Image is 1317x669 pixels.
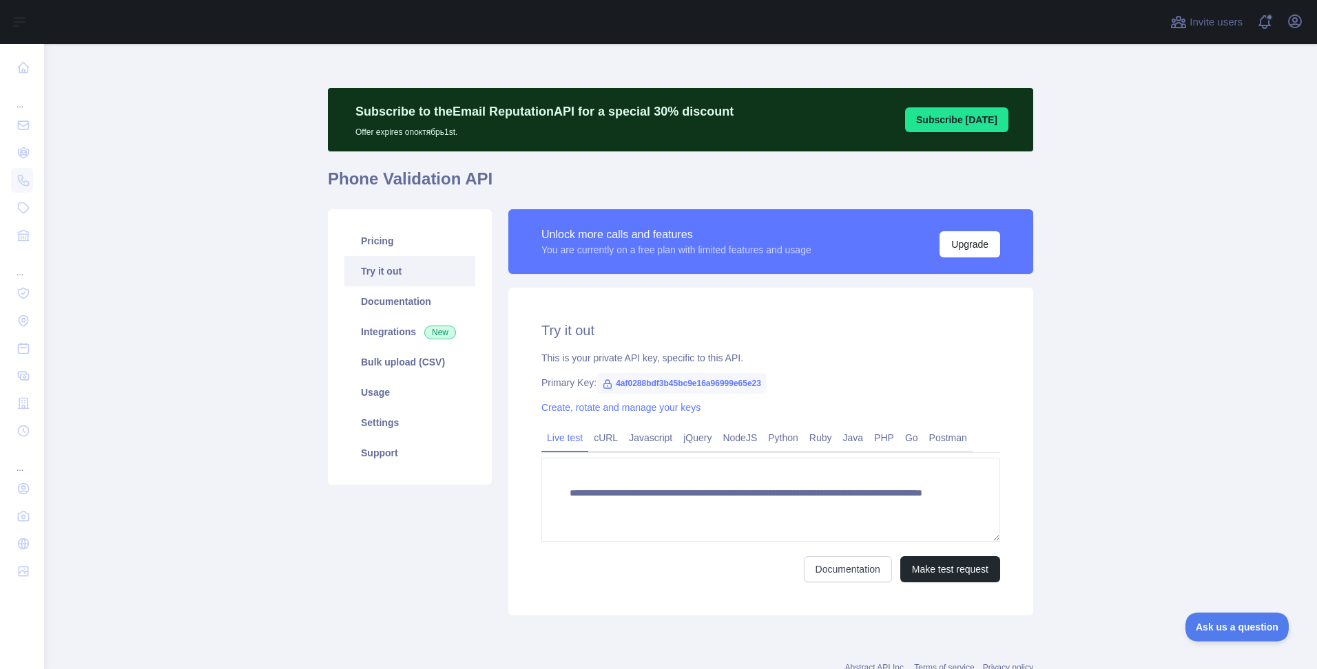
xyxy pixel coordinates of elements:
[355,102,734,121] p: Subscribe to the Email Reputation API for a special 30 % discount
[541,427,588,449] a: Live test
[541,226,811,243] div: Unlock more calls and features
[344,286,475,317] a: Documentation
[344,407,475,438] a: Settings
[905,107,1008,132] button: Subscribe [DATE]
[344,377,475,407] a: Usage
[541,243,811,257] div: You are currently on a free plan with limited features and usage
[11,251,33,278] div: ...
[623,427,678,449] a: Javascript
[344,347,475,377] a: Bulk upload (CSV)
[1168,11,1245,33] button: Invite users
[541,351,1000,365] div: This is your private API key, specific to this API.
[717,427,763,449] a: NodeJS
[1185,613,1289,641] iframe: Toggle Customer Support
[541,321,1000,340] h2: Try it out
[344,438,475,468] a: Support
[940,231,1000,257] button: Upgrade
[900,556,1000,582] button: Make test request
[541,402,701,413] a: Create, rotate and manage your keys
[328,168,1033,201] h1: Phone Validation API
[804,556,892,582] a: Documentation
[11,83,33,110] div: ...
[11,446,33,474] div: ...
[597,373,767,394] span: 4af0288bdf3b45bc9e16a96999e65e23
[355,121,734,138] p: Offer expires on октябрь 1st.
[344,317,475,347] a: Integrations New
[900,427,924,449] a: Go
[869,427,900,449] a: PHP
[678,427,717,449] a: jQuery
[804,427,838,449] a: Ruby
[344,226,475,256] a: Pricing
[424,326,456,339] span: New
[344,256,475,286] a: Try it out
[763,427,804,449] a: Python
[838,427,869,449] a: Java
[588,427,623,449] a: cURL
[924,427,973,449] a: Postman
[1190,14,1243,30] span: Invite users
[541,376,1000,390] div: Primary Key:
